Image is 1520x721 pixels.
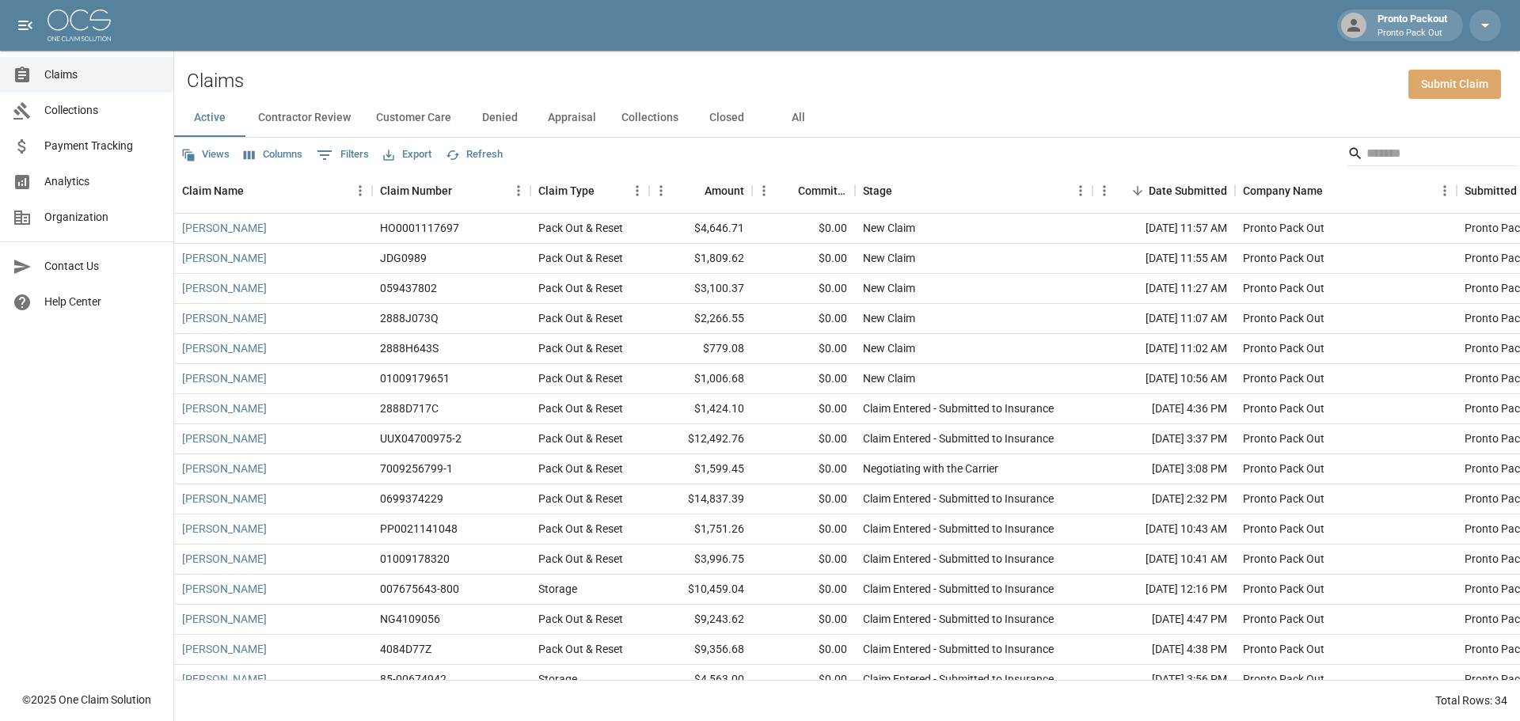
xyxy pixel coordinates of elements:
[649,575,752,605] div: $10,459.04
[752,635,855,665] div: $0.00
[538,521,623,537] div: Pack Out & Reset
[855,169,1092,213] div: Stage
[182,280,267,296] a: [PERSON_NAME]
[380,641,431,657] div: 4084D77Z
[1435,693,1507,708] div: Total Rows: 34
[1069,179,1092,203] button: Menu
[380,431,462,446] div: UUX04700975-2
[538,641,623,657] div: Pack Out & Reset
[9,9,41,41] button: open drawer
[182,521,267,537] a: [PERSON_NAME]
[798,169,847,213] div: Committed Amount
[762,99,834,137] button: All
[538,310,623,326] div: Pack Out & Reset
[863,250,915,266] div: New Claim
[182,641,267,657] a: [PERSON_NAME]
[182,250,267,266] a: [PERSON_NAME]
[380,280,437,296] div: 059437802
[649,244,752,274] div: $1,809.62
[752,605,855,635] div: $0.00
[380,340,439,356] div: 2888H643S
[1149,169,1227,213] div: Date Submitted
[752,424,855,454] div: $0.00
[1243,671,1324,687] div: Pronto Pack Out
[187,70,244,93] h2: Claims
[1092,179,1116,203] button: Menu
[538,581,577,597] div: Storage
[1243,340,1324,356] div: Pronto Pack Out
[177,142,234,167] button: Views
[752,665,855,695] div: $0.00
[380,250,427,266] div: JDG0989
[174,99,1520,137] div: dynamic tabs
[380,370,450,386] div: 01009179651
[538,611,623,627] div: Pack Out & Reset
[538,431,623,446] div: Pack Out & Reset
[1243,611,1324,627] div: Pronto Pack Out
[1408,70,1501,99] a: Submit Claim
[44,138,161,154] span: Payment Tracking
[863,431,1054,446] div: Claim Entered - Submitted to Insurance
[649,484,752,514] div: $14,837.39
[1092,394,1235,424] div: [DATE] 4:36 PM
[649,635,752,665] div: $9,356.68
[174,169,372,213] div: Claim Name
[44,209,161,226] span: Organization
[1092,545,1235,575] div: [DATE] 10:41 AM
[752,214,855,244] div: $0.00
[863,491,1054,507] div: Claim Entered - Submitted to Insurance
[182,340,267,356] a: [PERSON_NAME]
[182,611,267,627] a: [PERSON_NAME]
[1243,220,1324,236] div: Pronto Pack Out
[538,551,623,567] div: Pack Out & Reset
[863,461,998,476] div: Negotiating with the Carrier
[47,9,111,41] img: ocs-logo-white-transparent.png
[380,491,443,507] div: 0699374229
[1323,180,1345,202] button: Sort
[863,671,1054,687] div: Claim Entered - Submitted to Insurance
[752,364,855,394] div: $0.00
[1243,169,1323,213] div: Company Name
[649,334,752,364] div: $779.08
[182,169,244,213] div: Claim Name
[1371,11,1453,40] div: Pronto Packout
[1092,304,1235,334] div: [DATE] 11:07 AM
[1092,454,1235,484] div: [DATE] 3:08 PM
[752,545,855,575] div: $0.00
[752,394,855,424] div: $0.00
[1243,551,1324,567] div: Pronto Pack Out
[1243,250,1324,266] div: Pronto Pack Out
[863,521,1054,537] div: Claim Entered - Submitted to Insurance
[348,179,372,203] button: Menu
[1092,334,1235,364] div: [DATE] 11:02 AM
[380,581,459,597] div: 007675643-800
[752,575,855,605] div: $0.00
[649,179,673,203] button: Menu
[1092,575,1235,605] div: [DATE] 12:16 PM
[649,514,752,545] div: $1,751.26
[1235,169,1457,213] div: Company Name
[1243,370,1324,386] div: Pronto Pack Out
[1243,461,1324,476] div: Pronto Pack Out
[464,99,535,137] button: Denied
[182,491,267,507] a: [PERSON_NAME]
[44,173,161,190] span: Analytics
[22,692,151,708] div: © 2025 One Claim Solution
[182,400,267,416] a: [PERSON_NAME]
[752,304,855,334] div: $0.00
[452,180,474,202] button: Sort
[379,142,435,167] button: Export
[1092,665,1235,695] div: [DATE] 3:56 PM
[752,179,776,203] button: Menu
[863,220,915,236] div: New Claim
[1243,280,1324,296] div: Pronto Pack Out
[245,99,363,137] button: Contractor Review
[1092,514,1235,545] div: [DATE] 10:43 AM
[182,370,267,386] a: [PERSON_NAME]
[1433,179,1457,203] button: Menu
[649,274,752,304] div: $3,100.37
[182,431,267,446] a: [PERSON_NAME]
[863,400,1054,416] div: Claim Entered - Submitted to Insurance
[649,394,752,424] div: $1,424.10
[863,641,1054,657] div: Claim Entered - Submitted to Insurance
